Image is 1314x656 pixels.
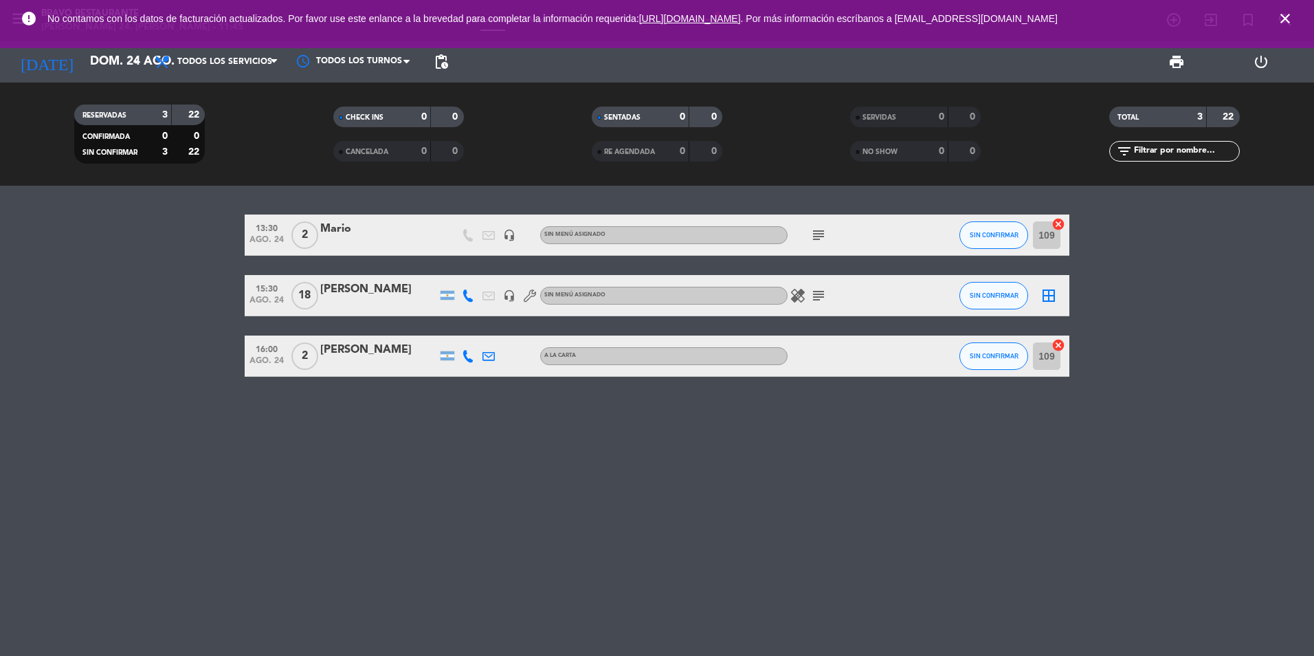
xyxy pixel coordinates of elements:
[503,229,515,241] i: headset_mic
[162,131,168,141] strong: 0
[249,219,284,235] span: 13:30
[959,282,1028,309] button: SIN CONFIRMAR
[711,112,720,122] strong: 0
[959,221,1028,249] button: SIN CONFIRMAR
[82,112,126,119] span: RESERVADAS
[970,292,1018,299] span: SIN CONFIRMAR
[249,296,284,311] span: ago. 24
[1277,10,1293,27] i: close
[939,146,944,156] strong: 0
[741,13,1058,24] a: . Por más información escríbanos a [EMAIL_ADDRESS][DOMAIN_NAME]
[680,146,685,156] strong: 0
[810,287,827,304] i: subject
[939,112,944,122] strong: 0
[544,232,605,237] span: Sin menú asignado
[452,112,460,122] strong: 0
[188,110,202,120] strong: 22
[188,147,202,157] strong: 22
[1117,114,1139,121] span: TOTAL
[970,112,978,122] strong: 0
[320,341,437,359] div: [PERSON_NAME]
[711,146,720,156] strong: 0
[970,231,1018,239] span: SIN CONFIRMAR
[128,54,144,70] i: arrow_drop_down
[291,221,318,249] span: 2
[320,220,437,238] div: Mario
[1040,287,1057,304] i: border_all
[346,114,383,121] span: CHECK INS
[680,112,685,122] strong: 0
[194,131,202,141] strong: 0
[82,133,130,140] span: CONFIRMADA
[1116,143,1133,160] i: filter_list
[862,149,898,155] span: NO SHOW
[346,149,388,155] span: CANCELADA
[604,149,655,155] span: RE AGENDADA
[503,289,515,302] i: headset_mic
[291,282,318,309] span: 18
[959,342,1028,370] button: SIN CONFIRMAR
[249,356,284,372] span: ago. 24
[1051,217,1065,231] i: cancel
[421,112,427,122] strong: 0
[810,227,827,243] i: subject
[1133,144,1239,159] input: Filtrar por nombre...
[291,342,318,370] span: 2
[421,146,427,156] strong: 0
[1051,338,1065,352] i: cancel
[320,281,437,298] div: [PERSON_NAME]
[452,146,460,156] strong: 0
[249,280,284,296] span: 15:30
[544,292,605,298] span: Sin menú asignado
[177,57,272,67] span: Todos los servicios
[970,146,978,156] strong: 0
[162,110,168,120] strong: 3
[162,147,168,157] strong: 3
[10,47,83,77] i: [DATE]
[249,235,284,251] span: ago. 24
[1223,112,1236,122] strong: 22
[790,287,806,304] i: healing
[1219,41,1304,83] div: LOG OUT
[1197,112,1203,122] strong: 3
[862,114,896,121] span: SERVIDAS
[639,13,741,24] a: [URL][DOMAIN_NAME]
[433,54,449,70] span: pending_actions
[1168,54,1185,70] span: print
[604,114,641,121] span: SENTADAS
[544,353,576,358] span: A LA CARTA
[47,13,1058,24] span: No contamos con los datos de facturación actualizados. Por favor use este enlance a la brevedad p...
[1253,54,1269,70] i: power_settings_new
[21,10,37,27] i: error
[249,340,284,356] span: 16:00
[970,352,1018,360] span: SIN CONFIRMAR
[82,149,137,156] span: SIN CONFIRMAR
